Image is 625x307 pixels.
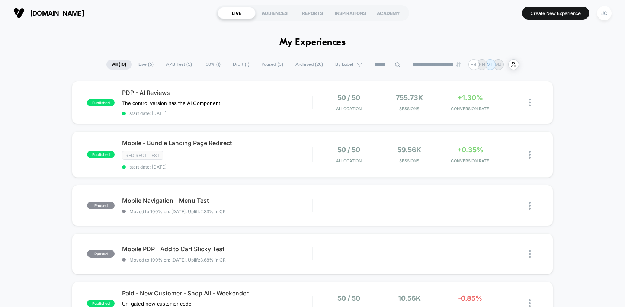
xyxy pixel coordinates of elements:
[87,202,115,209] span: paused
[122,100,220,106] span: The control version has the AI Component
[457,146,483,154] span: +0.35%
[30,9,84,17] span: [DOMAIN_NAME]
[122,89,312,96] span: PDP - AI Reviews
[122,245,312,253] span: Mobile PDP - Add to Cart Sticky Test
[336,158,362,163] span: Allocation
[122,139,312,147] span: Mobile - Bundle Landing Page Redirect
[381,106,438,111] span: Sessions
[160,60,198,70] span: A/B Test ( 5 )
[122,290,312,297] span: Paid - New Customer - Shop All - Weekender
[87,300,115,307] span: published
[529,250,531,258] img: close
[290,60,328,70] span: Archived ( 20 )
[218,7,256,19] div: LIVE
[129,257,226,263] span: Moved to 100% on: [DATE] . Uplift: 3.68% in CR
[529,99,531,106] img: close
[199,60,226,70] span: 100% ( 1 )
[331,7,369,19] div: INSPIRATIONS
[122,164,312,170] span: start date: [DATE]
[133,60,159,70] span: Live ( 6 )
[381,158,438,163] span: Sessions
[456,62,461,67] img: end
[529,299,531,307] img: close
[335,62,353,67] span: By Label
[256,7,294,19] div: AUDIENCES
[337,294,360,302] span: 50 / 50
[442,106,499,111] span: CONVERSION RATE
[369,7,407,19] div: ACADEMY
[106,60,132,70] span: All ( 10 )
[495,62,501,67] p: MJ
[396,94,423,102] span: 755.73k
[458,94,483,102] span: +1.30%
[397,146,421,154] span: 59.56k
[227,60,255,70] span: Draft ( 1 )
[294,7,331,19] div: REPORTS
[529,151,531,159] img: close
[337,146,360,154] span: 50 / 50
[487,62,493,67] p: ML
[468,59,479,70] div: + 4
[87,151,115,158] span: published
[129,209,226,214] span: Moved to 100% on: [DATE] . Uplift: 2.33% in CR
[122,197,312,204] span: Mobile Navigation - Menu Test
[529,202,531,210] img: close
[336,106,362,111] span: Allocation
[279,37,346,48] h1: My Experiences
[13,7,25,19] img: Visually logo
[122,301,192,307] span: Un-gated new customer code
[87,250,115,258] span: paused
[479,62,485,67] p: KN
[122,151,163,160] span: Redirect Test
[337,94,360,102] span: 50 / 50
[522,7,589,20] button: Create New Experience
[458,294,482,302] span: -0.85%
[122,111,312,116] span: start date: [DATE]
[398,294,421,302] span: 10.56k
[87,99,115,106] span: published
[597,6,612,20] div: JC
[595,6,614,21] button: JC
[256,60,289,70] span: Paused ( 3 )
[11,7,86,19] button: [DOMAIN_NAME]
